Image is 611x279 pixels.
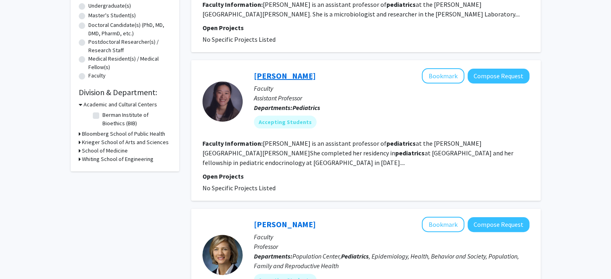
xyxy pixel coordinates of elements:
button: Compose Request to Malinda Wu [468,69,529,83]
a: [PERSON_NAME] [254,219,316,229]
h3: Bloomberg School of Public Health [82,130,165,138]
p: Assistant Professor [254,93,529,103]
label: Medical Resident(s) / Medical Fellow(s) [88,55,171,71]
mat-chip: Accepting Students [254,116,317,128]
b: Faculty Information: [202,139,263,147]
a: [PERSON_NAME] [254,71,316,81]
label: Postdoctoral Researcher(s) / Research Staff [88,38,171,55]
p: Faculty [254,232,529,242]
h3: School of Medicine [82,147,128,155]
h3: Whiting School of Engineering [82,155,153,163]
label: Berman Institute of Bioethics (BIB) [102,111,169,128]
button: Add Jacky Jennings to Bookmarks [422,217,464,232]
b: pediatrics [386,0,416,8]
h3: Academic and Cultural Centers [84,100,157,109]
iframe: Chat [6,243,34,273]
label: Faculty [88,71,106,80]
b: pediatrics [395,149,425,157]
fg-read-more: [PERSON_NAME] is an assistant professor of at the [PERSON_NAME][GEOGRAPHIC_DATA][PERSON_NAME]. Sh... [202,0,520,18]
h2: Division & Department: [79,88,171,97]
b: Departments: [254,252,292,260]
p: Open Projects [202,171,529,181]
span: No Specific Projects Listed [202,35,276,43]
b: pediatrics [386,139,416,147]
button: Compose Request to Jacky Jennings [468,217,529,232]
b: Pediatrics [341,252,369,260]
p: Open Projects [202,23,529,33]
b: Departments: [254,104,292,112]
label: Undergraduate(s) [88,2,131,10]
h3: Krieger School of Arts and Sciences [82,138,169,147]
p: Faculty [254,83,529,93]
span: Population Center, , Epidemiology, Health, Behavior and Society, Population, Family and Reproduct... [254,252,519,270]
b: Pediatrics [292,104,320,112]
span: No Specific Projects Listed [202,184,276,192]
b: Faculty Information: [202,0,263,8]
label: Doctoral Candidate(s) (PhD, MD, DMD, PharmD, etc.) [88,21,171,38]
fg-read-more: [PERSON_NAME] is an assistant professor of at the [PERSON_NAME][GEOGRAPHIC_DATA][PERSON_NAME]She ... [202,139,513,167]
label: Master's Student(s) [88,11,136,20]
button: Add Malinda Wu to Bookmarks [422,68,464,83]
p: Professor [254,242,529,251]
